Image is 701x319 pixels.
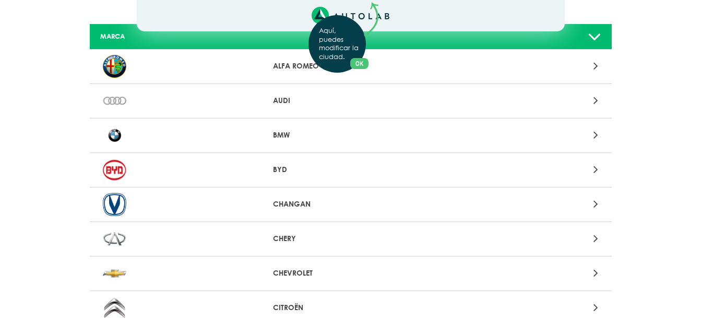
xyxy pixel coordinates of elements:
p: Aquí, puedes modificar la ciudad. [319,27,360,62]
p: CHEVROLET [273,268,428,279]
p: CITROËN [273,302,428,313]
button: Close [350,58,369,69]
img: CHEVROLET [103,262,126,285]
